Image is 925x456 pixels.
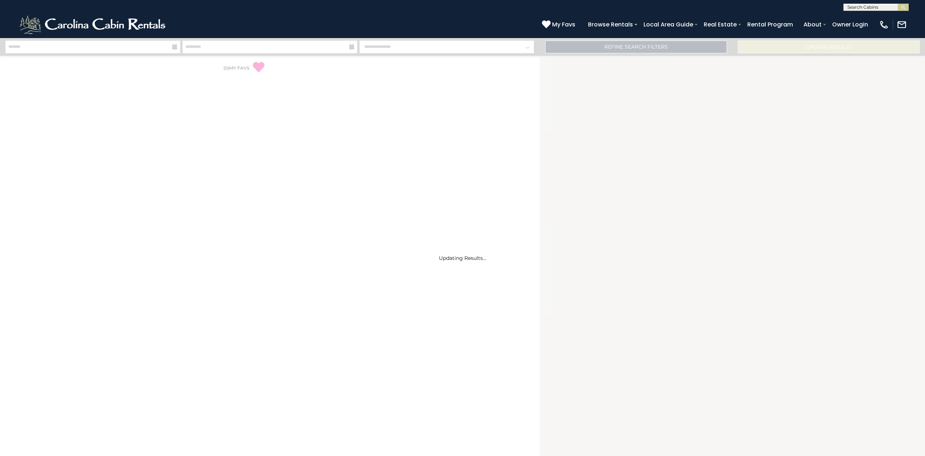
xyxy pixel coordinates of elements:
[744,18,797,31] a: Rental Program
[700,18,740,31] a: Real Estate
[829,18,872,31] a: Owner Login
[18,14,169,36] img: White-1-2.png
[552,20,575,29] span: My Favs
[584,18,637,31] a: Browse Rentals
[897,20,907,30] img: mail-regular-white.png
[640,18,697,31] a: Local Area Guide
[800,18,825,31] a: About
[879,20,889,30] img: phone-regular-white.png
[542,20,577,29] a: My Favs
